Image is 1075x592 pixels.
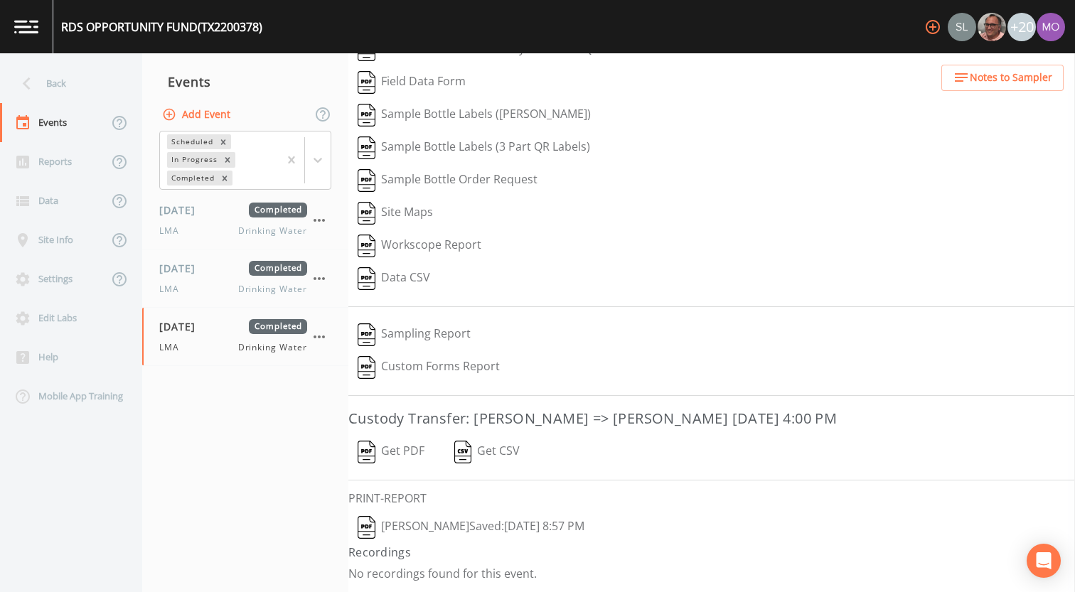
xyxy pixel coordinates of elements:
img: svg%3e [358,441,375,463]
img: svg%3e [358,71,375,94]
button: Site Maps [348,197,442,230]
span: Notes to Sampler [970,69,1052,87]
p: No recordings found for this event. [348,566,1075,581]
span: Drinking Water [238,341,307,354]
h3: Custody Transfer: [PERSON_NAME] => [PERSON_NAME] [DATE] 4:00 PM [348,407,1075,430]
button: Add Event [159,102,236,128]
div: In Progress [167,152,220,167]
button: Field Data Form [348,66,475,99]
span: LMA [159,283,188,296]
button: Get CSV [444,436,530,468]
img: svg%3e [358,169,375,192]
img: svg%3e [358,104,375,127]
div: Completed [167,171,217,185]
div: +20 [1007,13,1036,41]
span: LMA [159,341,188,354]
img: logo [14,20,38,33]
span: [DATE] [159,261,205,276]
div: Sloan Rigamonti [947,13,977,41]
img: svg%3e [358,267,375,290]
a: [DATE]CompletedLMADrinking Water [142,249,348,308]
img: svg%3e [454,441,472,463]
h6: PRINT-REPORT [348,492,1075,505]
div: Scheduled [167,134,215,149]
button: Custom Forms Report [348,351,509,384]
button: [PERSON_NAME]Saved:[DATE] 8:57 PM [348,511,594,544]
span: Completed [249,261,307,276]
div: Remove Scheduled [215,134,231,149]
button: Get PDF [348,436,434,468]
div: Events [142,64,348,99]
div: RDS OPPORTUNITY FUND (TX2200378) [61,18,262,36]
button: Notes to Sampler [941,65,1064,91]
img: svg%3e [358,323,375,346]
div: Mike Franklin [977,13,1007,41]
span: Completed [249,319,307,334]
button: Sample Bottle Labels ([PERSON_NAME]) [348,99,600,131]
button: Sampling Report [348,318,480,351]
a: [DATE]CompletedLMADrinking Water [142,191,348,249]
img: svg%3e [358,202,375,225]
a: [DATE]CompletedLMADrinking Water [142,308,348,366]
div: Open Intercom Messenger [1027,544,1061,578]
button: Sample Bottle Order Request [348,164,547,197]
button: Data CSV [348,262,439,295]
img: svg%3e [358,516,375,539]
div: Remove In Progress [220,152,235,167]
span: Completed [249,203,307,217]
span: [DATE] [159,319,205,334]
img: 4e251478aba98ce068fb7eae8f78b90c [1037,13,1065,41]
button: Sample Bottle Labels (3 Part QR Labels) [348,131,599,164]
span: Drinking Water [238,283,307,296]
span: Drinking Water [238,225,307,237]
h4: Recordings [348,544,1075,561]
img: svg%3e [358,136,375,159]
img: 0d5b2d5fd6ef1337b72e1b2735c28582 [948,13,976,41]
span: LMA [159,225,188,237]
img: e2d790fa78825a4bb76dcb6ab311d44c [978,13,1006,41]
img: svg%3e [358,235,375,257]
span: [DATE] [159,203,205,217]
button: Workscope Report [348,230,491,262]
div: Remove Completed [217,171,232,185]
img: svg%3e [358,356,375,379]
